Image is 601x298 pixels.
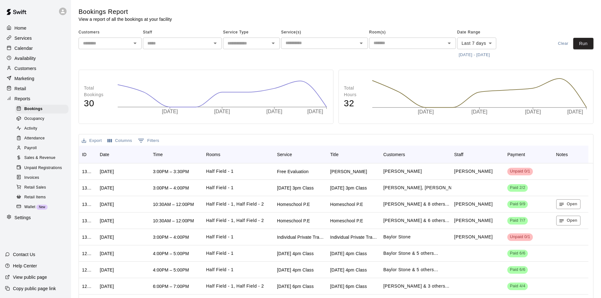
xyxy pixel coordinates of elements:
[82,267,93,273] div: 1295129
[82,234,93,240] div: 1308914
[15,65,36,72] p: Customers
[80,136,103,146] button: Export
[5,44,66,53] a: Calendar
[84,85,111,98] p: Total Bookings
[344,85,366,98] p: Total Hours
[13,274,47,280] p: View public page
[567,109,583,115] tspan: [DATE]
[100,146,109,163] div: Date
[330,267,367,273] div: Thursday 4pm Class
[82,185,93,191] div: 1357412
[15,164,68,172] div: Unpaid Registrations
[100,168,114,175] div: Thu, Sep 11, 2025
[15,154,68,162] div: Sales & Revenue
[471,109,487,115] tspan: [DATE]
[100,267,114,273] div: Thu, Sep 04, 2025
[82,250,93,257] div: 1295130
[330,201,363,207] div: Homeschool P.E
[24,145,37,151] span: Payroll
[553,146,588,163] div: Notes
[15,55,36,61] p: Availability
[277,267,314,273] div: Thursday 4pm Class
[5,213,66,222] a: Settings
[15,183,68,192] div: Retail Sales
[383,201,450,207] p: Leyton Ledford, Sutton Ledford, Abigail Dentler , Jadon Dentler, Orion Marcial, Declan Appleton ,...
[5,23,66,33] a: Home
[5,74,66,83] a: Marketing
[457,27,512,38] span: Date Range
[277,250,314,257] div: Thursday 4pm Class
[454,217,493,224] p: Gerritson Craane
[84,98,111,109] h4: 30
[5,84,66,93] a: Retail
[82,283,93,289] div: 1268581
[15,192,71,202] a: Retail Items
[15,35,32,41] p: Services
[206,168,233,175] p: Half Field - 1
[97,146,150,163] div: Date
[15,134,71,143] a: Attendance
[206,250,233,257] p: Half Field - 1
[507,168,533,174] span: Unpaid 0/1
[507,168,533,175] div: Has not paid: Samuel Williams
[24,204,35,210] span: Wallet
[15,183,71,192] a: Retail Sales
[277,146,292,163] div: Service
[274,146,327,163] div: Service
[79,27,142,38] span: Customers
[15,124,68,133] div: Activity
[454,234,493,240] p: Emily Ober
[24,106,43,112] span: Bookings
[153,201,194,207] div: 10:30AM – 12:00PM
[5,64,66,73] a: Customers
[206,184,233,191] p: Half Field - 1
[369,27,456,38] span: Room(s)
[507,185,528,191] span: Paid 2/2
[344,98,366,109] h4: 32
[82,201,93,207] div: 1340565
[507,250,528,256] span: Paid 6/6
[206,283,264,289] p: Half Field - 1, Half Field - 2
[269,39,278,48] button: Open
[383,146,405,163] div: Customers
[153,185,189,191] div: 3:00PM – 4:00PM
[82,168,93,175] div: 1393185
[153,218,194,224] div: 10:30AM – 12:00PM
[15,75,34,82] p: Marketing
[383,250,438,257] p: Baylor Stone, August Miller, Jane Egbert , Jonathan Rayburn, Collin Smiddy, Lincoln Lysak
[330,168,367,175] div: Samuel Williams
[79,8,172,16] h5: Bookings Report
[15,203,68,212] div: WalletNew
[380,146,451,163] div: Customers
[82,218,93,224] div: 1340564
[573,38,593,50] button: Run
[5,94,66,103] div: Reports
[15,114,71,124] a: Occupancy
[445,39,454,48] button: Open
[556,146,568,163] div: Notes
[100,218,114,224] div: Thu, Sep 04, 2025
[100,234,114,240] div: Fri, Sep 05, 2025
[5,33,66,43] div: Services
[206,217,264,224] p: Half Field - 1, Half Field - 2
[556,216,580,225] button: Open
[383,168,422,175] p: Samuel Williams
[153,250,189,257] div: 4:00PM – 5:00PM
[281,27,368,38] span: Service(s)
[15,173,71,183] a: Invoices
[206,266,233,273] p: Half Field - 1
[383,184,463,191] p: Dayton York, Charlee Shoemaker
[507,234,533,240] span: Unpaid 0/1
[451,146,504,163] div: Staff
[15,163,71,173] a: Unpaid Registrations
[24,175,39,181] span: Invoices
[507,218,528,224] span: Paid 7/7
[24,126,37,132] span: Activity
[153,168,189,175] div: 3:00PM – 3:30PM
[79,146,97,163] div: ID
[383,283,450,289] p: Brayden Wilkerson, Harrison Chamberlain, Inara Carmack , Thatcher Carmack
[507,283,528,289] span: Paid 4/4
[214,109,230,114] tspan: [DATE]
[153,283,189,289] div: 6:00PM – 7:00PM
